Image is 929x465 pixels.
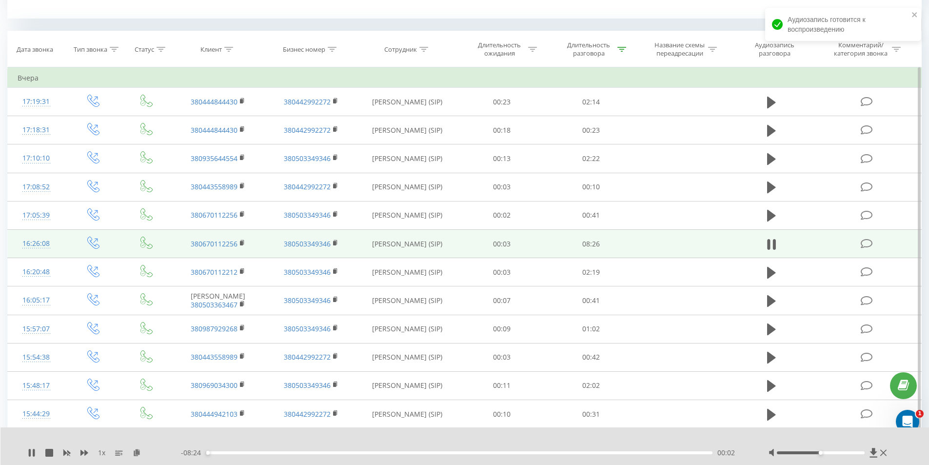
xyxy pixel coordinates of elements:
[172,286,264,315] td: [PERSON_NAME]
[135,45,154,54] div: Статус
[457,201,547,229] td: 00:02
[284,381,331,390] a: 380503349346
[457,144,547,173] td: 00:13
[18,178,55,197] div: 17:08:52
[547,201,636,229] td: 00:41
[284,324,331,333] a: 380503349346
[18,149,55,168] div: 17:10:10
[17,45,53,54] div: Дата звонка
[191,300,237,309] a: 380503363467
[547,144,636,173] td: 02:22
[357,144,457,173] td: [PERSON_NAME] (SIP)
[357,371,457,400] td: [PERSON_NAME] (SIP)
[191,267,237,277] a: 380670112212
[357,286,457,315] td: [PERSON_NAME] (SIP)
[191,182,237,191] a: 380443558989
[547,88,636,116] td: 02:14
[457,343,547,371] td: 00:03
[457,258,547,286] td: 00:03
[547,400,636,428] td: 00:31
[911,11,918,20] button: close
[547,173,636,201] td: 00:10
[18,234,55,253] div: 16:26:08
[653,41,706,58] div: Название схемы переадресации
[284,409,331,419] a: 380442992272
[896,410,919,433] iframe: Intercom live chat
[200,45,222,54] div: Клиент
[457,116,547,144] td: 00:18
[765,8,921,41] div: Аудиозапись готовится к воспроизведению
[547,258,636,286] td: 02:19
[717,448,735,458] span: 00:02
[284,210,331,220] a: 380503349346
[284,296,331,305] a: 380503349346
[384,45,417,54] div: Сотрудник
[457,230,547,258] td: 00:03
[191,381,237,390] a: 380969034300
[357,201,457,229] td: [PERSON_NAME] (SIP)
[457,400,547,428] td: 00:10
[284,125,331,135] a: 380442992272
[191,409,237,419] a: 380444942103
[357,258,457,286] td: [PERSON_NAME] (SIP)
[181,448,206,458] span: - 08:24
[547,371,636,400] td: 02:02
[18,92,55,111] div: 17:19:31
[191,210,237,220] a: 380670112256
[284,97,331,106] a: 380442992272
[283,45,325,54] div: Бизнес номер
[18,404,55,424] div: 15:44:29
[916,410,924,418] span: 1
[74,45,107,54] div: Тип звонка
[743,41,806,58] div: Аудиозапись разговора
[191,154,237,163] a: 380935644554
[547,315,636,343] td: 01:02
[18,376,55,395] div: 15:48:17
[8,68,922,88] td: Вчера
[18,121,55,140] div: 17:18:31
[457,88,547,116] td: 00:23
[357,116,457,144] td: [PERSON_NAME] (SIP)
[18,348,55,367] div: 15:54:38
[284,267,331,277] a: 380503349346
[474,41,526,58] div: Длительность ожидания
[357,343,457,371] td: [PERSON_NAME] (SIP)
[191,125,237,135] a: 380444844430
[547,116,636,144] td: 00:23
[819,451,823,455] div: Accessibility label
[457,173,547,201] td: 00:03
[457,315,547,343] td: 00:09
[191,324,237,333] a: 380987929268
[191,97,237,106] a: 380444844430
[284,182,331,191] a: 380442992272
[18,206,55,225] div: 17:05:39
[191,352,237,362] a: 380443558989
[832,41,889,58] div: Комментарий/категория звонка
[357,400,457,428] td: [PERSON_NAME] (SIP)
[547,230,636,258] td: 08:26
[357,315,457,343] td: [PERSON_NAME] (SIP)
[357,173,457,201] td: [PERSON_NAME] (SIP)
[98,448,105,458] span: 1 x
[457,286,547,315] td: 00:07
[563,41,615,58] div: Длительность разговора
[206,451,210,455] div: Accessibility label
[284,352,331,362] a: 380442992272
[18,263,55,282] div: 16:20:48
[191,239,237,248] a: 380670112256
[357,88,457,116] td: [PERSON_NAME] (SIP)
[547,286,636,315] td: 00:41
[547,343,636,371] td: 00:42
[284,239,331,248] a: 380503349346
[457,371,547,400] td: 00:11
[18,320,55,339] div: 15:57:07
[357,230,457,258] td: [PERSON_NAME] (SIP)
[18,291,55,310] div: 16:05:17
[284,154,331,163] a: 380503349346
